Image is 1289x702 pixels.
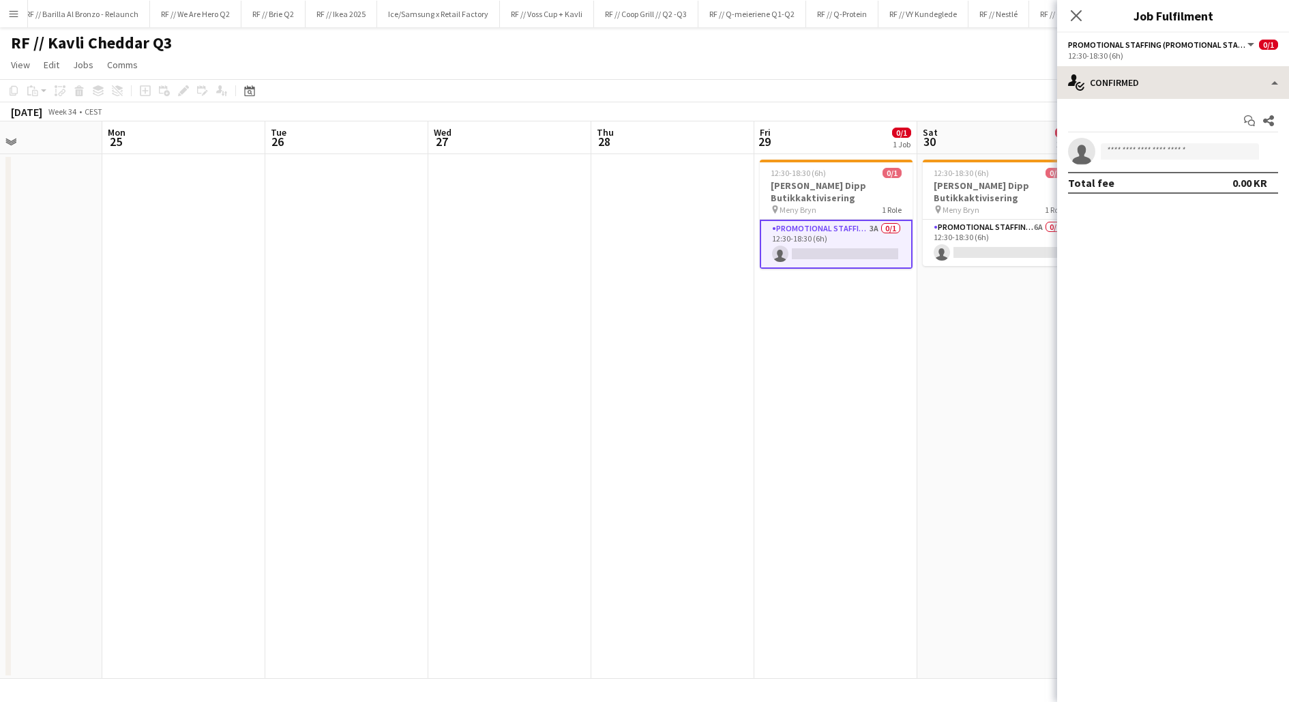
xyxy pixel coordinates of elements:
[780,205,816,215] span: Meny Bryn
[878,1,968,27] button: RF // VY Kundeglede
[15,1,150,27] button: RF // Barilla Al Bronzo - Relaunch
[11,33,173,53] h1: RF // Kavli Cheddar Q3
[892,128,911,138] span: 0/1
[921,134,938,149] span: 30
[107,59,138,71] span: Comms
[1055,128,1074,138] span: 0/1
[1046,168,1065,178] span: 0/1
[11,105,42,119] div: [DATE]
[73,59,93,71] span: Jobs
[1259,40,1278,50] span: 0/1
[306,1,377,27] button: RF // Ikea 2025
[102,56,143,74] a: Comms
[595,134,614,149] span: 28
[1232,176,1267,190] div: 0.00 KR
[68,56,99,74] a: Jobs
[597,126,614,138] span: Thu
[760,179,913,204] h3: [PERSON_NAME] Dipp Butikkaktivisering
[1029,1,1133,27] button: RF // Coop Kebab Q1-Q2
[1057,66,1289,99] div: Confirmed
[1056,139,1073,149] div: 1 Job
[45,106,79,117] span: Week 34
[893,139,910,149] div: 1 Job
[1068,40,1256,50] button: Promotional Staffing (Promotional Staff)
[771,168,826,178] span: 12:30-18:30 (6h)
[943,205,979,215] span: Meny Bryn
[241,1,306,27] button: RF // Brie Q2
[1068,176,1114,190] div: Total fee
[150,1,241,27] button: RF // We Are Hero Q2
[500,1,594,27] button: RF // Voss Cup + Kavli
[806,1,878,27] button: RF // Q-Protein
[44,59,59,71] span: Edit
[760,126,771,138] span: Fri
[594,1,698,27] button: RF // Coop Grill // Q2 -Q3
[758,134,771,149] span: 29
[923,220,1076,266] app-card-role: Promotional Staffing (Promotional Staff)6A0/112:30-18:30 (6h)
[271,126,286,138] span: Tue
[882,205,902,215] span: 1 Role
[434,126,451,138] span: Wed
[760,220,913,269] app-card-role: Promotional Staffing (Promotional Staff)3A0/112:30-18:30 (6h)
[760,160,913,269] app-job-card: 12:30-18:30 (6h)0/1[PERSON_NAME] Dipp Butikkaktivisering Meny Bryn1 RolePromotional Staffing (Pro...
[269,134,286,149] span: 26
[11,59,30,71] span: View
[85,106,102,117] div: CEST
[1045,205,1065,215] span: 1 Role
[5,56,35,74] a: View
[698,1,806,27] button: RF // Q-meieriene Q1-Q2
[38,56,65,74] a: Edit
[1057,7,1289,25] h3: Job Fulfilment
[883,168,902,178] span: 0/1
[923,179,1076,204] h3: [PERSON_NAME] Dipp Butikkaktivisering
[934,168,989,178] span: 12:30-18:30 (6h)
[968,1,1029,27] button: RF // Nestlé
[923,160,1076,266] app-job-card: 12:30-18:30 (6h)0/1[PERSON_NAME] Dipp Butikkaktivisering Meny Bryn1 RolePromotional Staffing (Pro...
[1068,50,1278,61] div: 12:30-18:30 (6h)
[377,1,500,27] button: Ice/Samsung x Retail Factory
[432,134,451,149] span: 27
[923,126,938,138] span: Sat
[108,126,125,138] span: Mon
[1068,40,1245,50] span: Promotional Staffing (Promotional Staff)
[106,134,125,149] span: 25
